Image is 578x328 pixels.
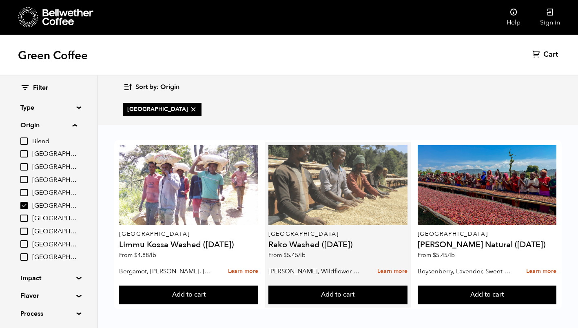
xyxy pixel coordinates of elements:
input: [GEOGRAPHIC_DATA] [20,189,28,196]
span: [GEOGRAPHIC_DATA] [32,227,77,236]
button: Sort by: Origin [123,78,179,97]
summary: Flavor [20,291,77,301]
span: /lb [149,251,156,259]
summary: Origin [20,120,77,130]
p: Bergamot, [PERSON_NAME], [PERSON_NAME] [119,265,214,277]
h4: Limmu Kossa Washed ([DATE]) [119,241,258,249]
span: Blend [32,137,77,146]
span: From [119,251,156,259]
input: [GEOGRAPHIC_DATA] [20,163,28,171]
h1: Green Coffee [18,48,88,63]
p: Boysenberry, Lavender, Sweet Cream [418,265,512,277]
span: Cart [543,50,558,60]
input: [GEOGRAPHIC_DATA] [20,253,28,261]
p: [GEOGRAPHIC_DATA] [418,231,557,237]
span: [GEOGRAPHIC_DATA] [32,150,77,159]
span: From [268,251,306,259]
span: [GEOGRAPHIC_DATA] [32,176,77,185]
bdi: 5.45 [283,251,306,259]
a: Learn more [228,263,258,280]
bdi: 4.88 [134,251,156,259]
p: [PERSON_NAME], Wildflower Honey, Black Tea [268,265,363,277]
span: $ [433,251,436,259]
p: [GEOGRAPHIC_DATA] [268,231,407,237]
button: Add to cart [268,286,407,304]
span: [GEOGRAPHIC_DATA] [32,214,77,223]
span: /lb [298,251,306,259]
span: $ [283,251,287,259]
span: $ [134,251,137,259]
input: [GEOGRAPHIC_DATA] [20,240,28,248]
bdi: 5.45 [433,251,455,259]
span: Sort by: Origin [135,83,179,92]
a: Learn more [526,263,556,280]
span: [GEOGRAPHIC_DATA] [127,105,197,113]
span: From [418,251,455,259]
a: Cart [532,50,560,60]
button: Add to cart [418,286,557,304]
span: [GEOGRAPHIC_DATA] [32,240,77,249]
input: [GEOGRAPHIC_DATA] [20,215,28,222]
input: [GEOGRAPHIC_DATA] [20,150,28,157]
a: Learn more [377,263,407,280]
button: Add to cart [119,286,258,304]
h4: Rako Washed ([DATE]) [268,241,407,249]
summary: Process [20,309,77,319]
span: [GEOGRAPHIC_DATA] [32,202,77,211]
h4: [PERSON_NAME] Natural ([DATE]) [418,241,557,249]
span: [GEOGRAPHIC_DATA] [32,188,77,197]
summary: Impact [20,273,77,283]
input: [GEOGRAPHIC_DATA] [20,228,28,235]
span: /lb [447,251,455,259]
span: [GEOGRAPHIC_DATA] [32,253,77,262]
input: [GEOGRAPHIC_DATA] [20,202,28,209]
summary: Type [20,103,77,113]
span: [GEOGRAPHIC_DATA] [32,163,77,172]
input: Blend [20,137,28,145]
span: Filter [33,84,48,93]
p: [GEOGRAPHIC_DATA] [119,231,258,237]
input: [GEOGRAPHIC_DATA] [20,176,28,183]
